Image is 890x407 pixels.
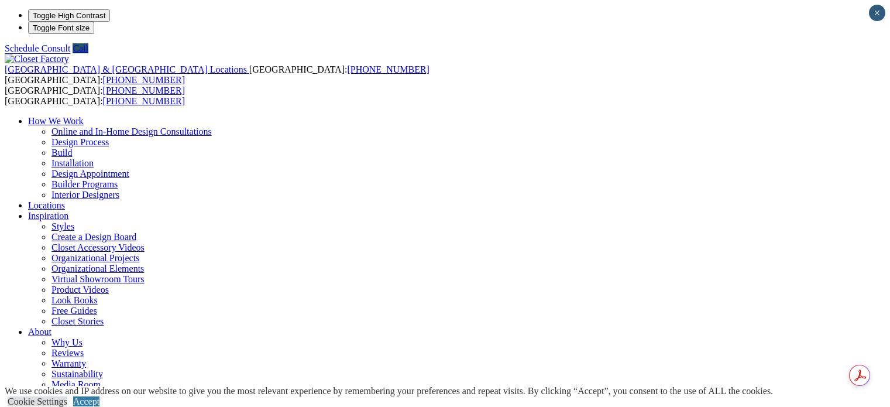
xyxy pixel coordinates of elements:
span: Toggle High Contrast [33,11,105,20]
a: Accept [73,396,99,406]
a: Locations [28,200,65,210]
img: Closet Factory [5,54,69,64]
a: Why Us [51,337,83,347]
a: Interior Designers [51,190,119,200]
a: How We Work [28,116,84,126]
a: About [28,327,51,337]
span: [GEOGRAPHIC_DATA]: [GEOGRAPHIC_DATA]: [5,64,429,85]
a: Builder Programs [51,179,118,189]
a: Closet Stories [51,316,104,326]
a: [PHONE_NUMBER] [103,85,185,95]
a: [PHONE_NUMBER] [103,75,185,85]
a: [GEOGRAPHIC_DATA] & [GEOGRAPHIC_DATA] Locations [5,64,249,74]
a: Closet Accessory Videos [51,242,145,252]
button: Toggle High Contrast [28,9,110,22]
a: Design Process [51,137,109,147]
div: We use cookies and IP address on our website to give you the most relevant experience by remember... [5,386,773,396]
a: Cookie Settings [8,396,67,406]
a: Product Videos [51,285,109,295]
a: Create a Design Board [51,232,136,242]
a: Design Appointment [51,169,129,179]
a: Styles [51,221,74,231]
a: Online and In-Home Design Consultations [51,126,212,136]
a: Reviews [51,348,84,358]
span: Toggle Font size [33,23,90,32]
a: [PHONE_NUMBER] [103,96,185,106]
a: Media Room [51,379,101,389]
a: [PHONE_NUMBER] [347,64,429,74]
a: Look Books [51,295,98,305]
a: Free Guides [51,306,97,316]
button: Toggle Font size [28,22,94,34]
a: Sustainability [51,369,103,379]
a: Organizational Elements [51,264,144,273]
a: Organizational Projects [51,253,139,263]
a: Virtual Showroom Tours [51,274,145,284]
button: Close [869,5,885,21]
a: Inspiration [28,211,68,221]
a: Schedule Consult [5,43,70,53]
a: Warranty [51,358,86,368]
a: Build [51,148,73,158]
a: Installation [51,158,94,168]
a: Call [73,43,88,53]
span: [GEOGRAPHIC_DATA] & [GEOGRAPHIC_DATA] Locations [5,64,247,74]
span: [GEOGRAPHIC_DATA]: [GEOGRAPHIC_DATA]: [5,85,185,106]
